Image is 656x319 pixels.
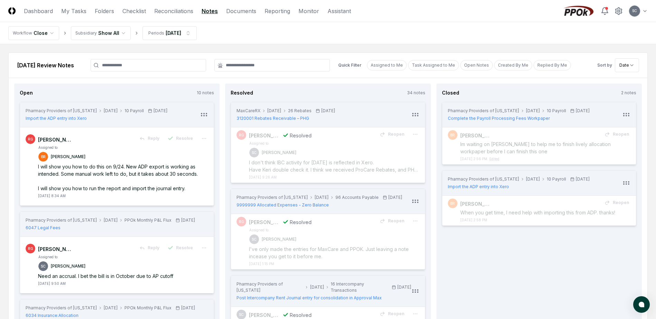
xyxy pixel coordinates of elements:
div: Pharmacy Providers of [US_STATE][DATE]PPOk Monthly P&L Flux[DATE] [26,305,195,311]
div: [PERSON_NAME] [249,311,280,319]
a: Reconciliations [154,7,193,15]
span: BR [450,133,455,138]
div: 10 Payroll [547,108,566,114]
span: 6034 Insurance:Allocation [26,312,78,319]
a: Notes [202,7,218,15]
div: Pharmacy Providers of [US_STATE][DATE]16 Intercompany Transactions[DATE] [237,281,411,293]
button: Assigned to Me [367,60,407,70]
a: Documents [226,7,256,15]
div: [DATE] 8:34 AM [38,193,66,199]
div: Resolved [290,219,312,226]
td: Assigned to: [249,227,297,233]
td: Assigned to: [38,254,86,260]
div: [DATE] [148,108,167,114]
span: Complete the Payroll Processing Fees Workpaper [448,115,550,122]
button: Replied By Me [534,60,571,70]
div: [DATE] [104,217,118,223]
div: [PERSON_NAME] [38,136,73,143]
a: Reporting [265,7,290,15]
span: RG [28,137,33,142]
div: [DATE] [526,108,540,114]
div: I will show you how to do this on 9/24. New ADP export is working as intended. Some manual work l... [38,163,208,192]
button: Reopen [600,128,633,141]
button: Open Notes [460,60,493,70]
div: [DATE] 2:58 PM [460,217,487,223]
div: PPOk Monthly P&L Flux [124,217,172,223]
div: 10 Payroll [124,108,144,114]
div: Pharmacy Providers of [US_STATE] [237,194,308,201]
div: [DATE] [310,284,324,290]
span: Import the ADP entry into Xero [448,184,509,190]
div: 10 notes [197,90,214,96]
button: SC [628,5,641,17]
div: MaxCareRX [237,108,260,114]
span: 3120001 Rebates Receivable – PHG [237,115,309,122]
a: Import the ADP entry into Xero [26,115,167,122]
div: Pharmacy Providers of [US_STATE] [448,176,519,182]
div: [PERSON_NAME] [249,219,280,226]
td: Assigned to: [38,145,86,151]
span: RG [28,246,33,251]
button: Reopen [376,128,408,141]
div: [DATE] 9:50 AM [38,281,66,286]
div: [DATE] 1:15 PM [249,261,274,267]
div: [PERSON_NAME] [460,200,491,207]
div: I've only made the entries for MaxCare and PPOK. Just leaving a note incease you get to it before... [249,245,419,260]
div: [DATE] [176,217,195,223]
div: [DATE] [315,194,329,201]
div: [DATE] [392,281,411,293]
a: Assistant [327,7,351,15]
button: Reopen [376,215,408,227]
div: Pharmacy Providers of [US_STATE] [448,108,519,114]
div: Periods [148,30,164,36]
a: Checklist [122,7,146,15]
a: 3120001 Rebates Receivable – PHG [237,115,335,122]
div: [DATE] [104,108,118,114]
div: [PERSON_NAME] [38,245,73,253]
div: Pharmacy Providers of [US_STATE] [237,281,303,293]
a: 6034 Insurance:Allocation [26,312,195,319]
td: Assigned to: [249,141,297,146]
div: Subsidiary [75,30,97,36]
div: I don't think IBC activity for [DATE] is reflected in Xero. Have Keri double check it. I think we... [249,159,419,173]
div: Workflow [13,30,32,36]
div: MaxCareRX[DATE]26 Rebates[DATE] [237,108,335,114]
span: SC [41,264,46,269]
div: [DATE] [570,108,590,114]
div: [DATE] [383,194,402,201]
span: Post Intercompany Rent Journal entry for consolidation in Approval Max [237,295,382,301]
div: [DATE] [316,108,335,114]
div: Pharmacy Providers of [US_STATE] [26,217,97,223]
span: SC [252,150,257,155]
div: Pharmacy Providers of [US_STATE][DATE]PPOk Monthly P&L Flux[DATE] [26,217,195,223]
div: Im waiting on [PERSON_NAME] to help me to finish lively allocation workpaper before I can finish ... [460,141,630,155]
span: BR [41,154,46,159]
p: [PERSON_NAME] [51,263,85,269]
a: Monitor [298,7,319,15]
div: [DATE] 9:26 AM [249,175,277,180]
div: When you get time, I need help with importing this from ADP. thanks! [460,209,630,216]
span: BR [450,201,455,206]
div: Quick Filter [338,62,361,68]
a: My Tasks [61,7,86,15]
a: Folders [95,7,114,15]
p: [PERSON_NAME] [262,149,296,156]
div: Pharmacy Providers of [US_STATE] [26,108,97,114]
button: Task Assigned to Me [408,60,459,70]
button: Reply [135,242,164,254]
div: Open [20,89,33,96]
div: [DATE] [267,108,281,114]
div: Closed [442,89,459,96]
div: 2 notes [621,90,636,96]
button: Resolve [164,132,197,145]
button: Periods[DATE] [142,26,197,40]
div: [DATE] [166,29,181,37]
span: Edited [489,157,499,161]
div: 10 Payroll [547,176,566,182]
div: [DATE] 2:56 PM . [460,156,499,162]
div: Pharmacy Providers of [US_STATE][DATE]10 Payroll[DATE] [448,176,590,182]
span: RG [239,133,244,138]
div: PPOk Monthly P&L Flux [124,305,172,311]
img: PPOk logo [562,6,595,17]
div: Resolved [290,311,312,319]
